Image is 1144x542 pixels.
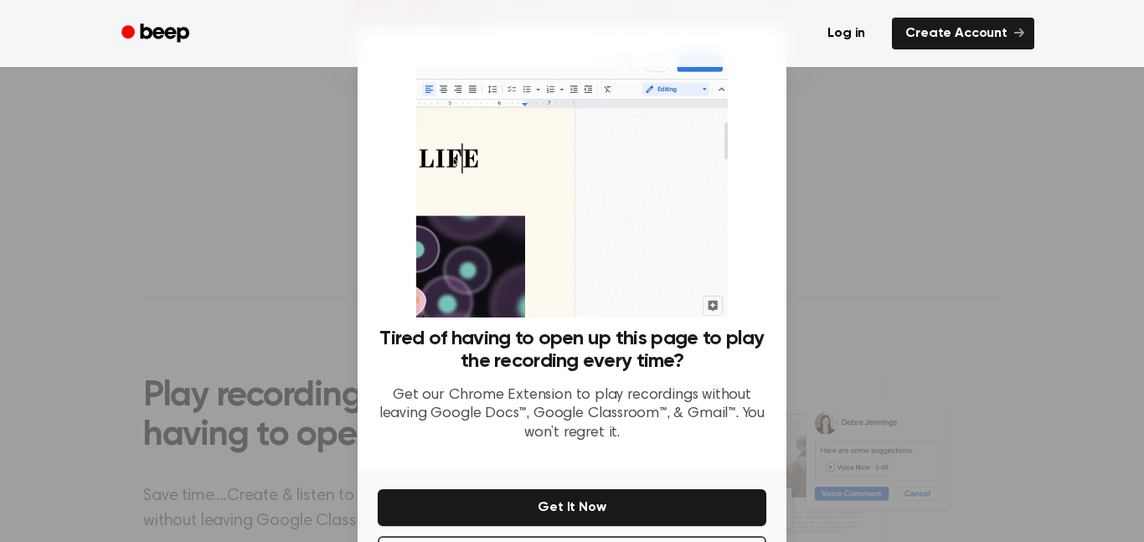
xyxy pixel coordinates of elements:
[378,328,766,373] h3: Tired of having to open up this page to play the recording every time?
[811,14,882,53] a: Log in
[110,18,204,50] a: Beep
[378,386,766,443] p: Get our Chrome Extension to play recordings without leaving Google Docs™, Google Classroom™, & Gm...
[892,18,1034,49] a: Create Account
[378,489,766,526] button: Get It Now
[416,47,727,317] img: Beep extension in action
